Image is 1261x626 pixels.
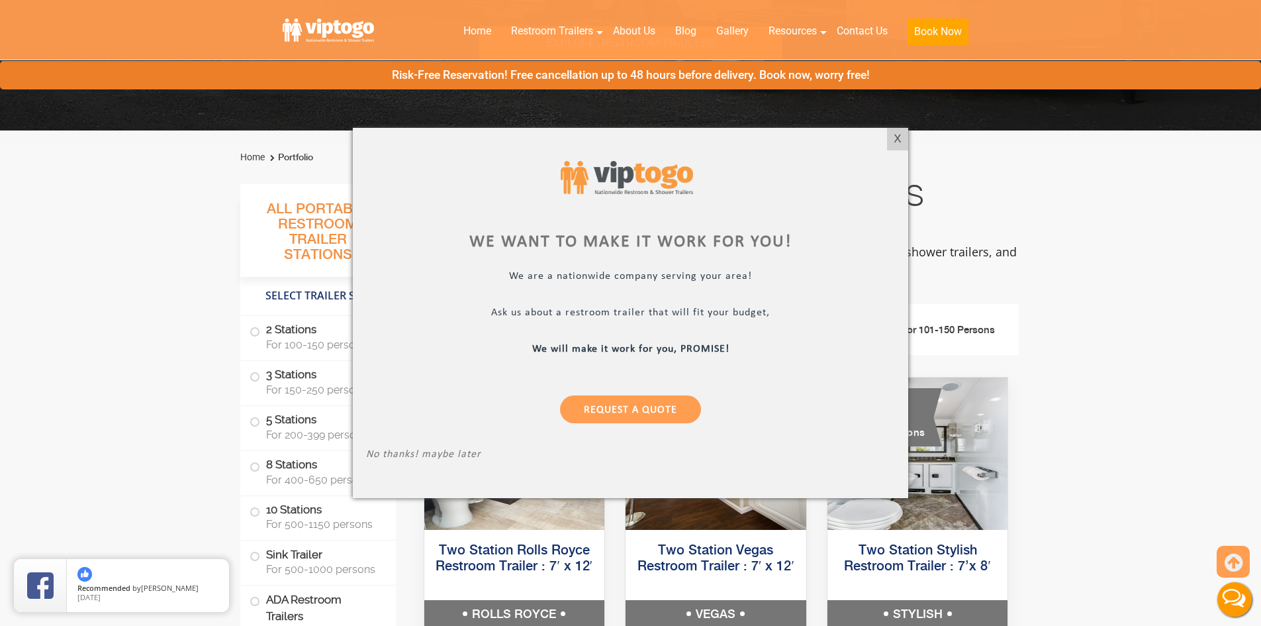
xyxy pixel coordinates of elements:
img: viptogo logo [561,161,693,195]
p: We are a nationwide company serving your area! [366,270,894,286]
a: Request a Quote [560,395,701,423]
button: Live Chat [1208,573,1261,626]
span: [PERSON_NAME] [141,583,199,593]
img: Review Rating [27,572,54,599]
span: by [77,584,218,594]
div: We want to make it work for you! [366,235,894,250]
b: We will make it work for you, PROMISE! [532,344,729,354]
p: No thanks! maybe later [366,448,894,464]
span: Recommended [77,583,130,593]
p: Ask us about a restroom trailer that will fit your budget, [366,307,894,322]
div: X [887,128,908,150]
span: [DATE] [77,592,101,602]
img: thumbs up icon [77,567,92,582]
